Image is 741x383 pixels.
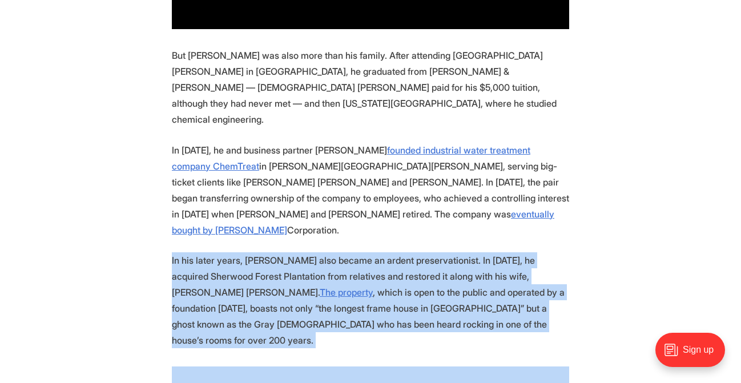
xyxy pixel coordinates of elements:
[172,47,569,127] p: But [PERSON_NAME] was also more than his family. After attending [GEOGRAPHIC_DATA][PERSON_NAME] i...
[172,144,530,172] a: founded industrial water treatment company ChemTreat
[646,327,741,383] iframe: portal-trigger
[172,142,569,238] p: In [DATE], he and business partner [PERSON_NAME] in [PERSON_NAME][GEOGRAPHIC_DATA][PERSON_NAME], ...
[172,208,554,236] a: eventually bought by [PERSON_NAME]
[320,287,373,298] a: The property
[172,252,569,348] p: In his later years, [PERSON_NAME] also became an ardent preservationist. In [DATE], he acquired S...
